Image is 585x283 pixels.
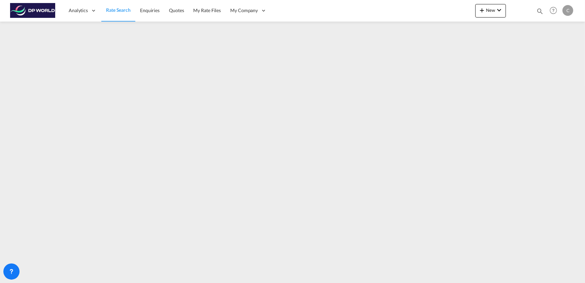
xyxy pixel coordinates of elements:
span: My Company [230,7,258,14]
div: Help [548,5,562,17]
md-icon: icon-plus 400-fg [478,6,486,14]
span: Rate Search [106,7,131,13]
img: c08ca190194411f088ed0f3ba295208c.png [10,3,56,18]
span: Quotes [169,7,184,13]
div: C [562,5,573,16]
span: Help [548,5,559,16]
span: Analytics [69,7,88,14]
md-icon: icon-magnify [536,7,544,15]
div: icon-magnify [536,7,544,18]
md-icon: icon-chevron-down [495,6,503,14]
button: icon-plus 400-fgNewicon-chevron-down [475,4,506,18]
span: My Rate Files [194,7,221,13]
span: New [478,7,503,13]
span: Enquiries [140,7,160,13]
